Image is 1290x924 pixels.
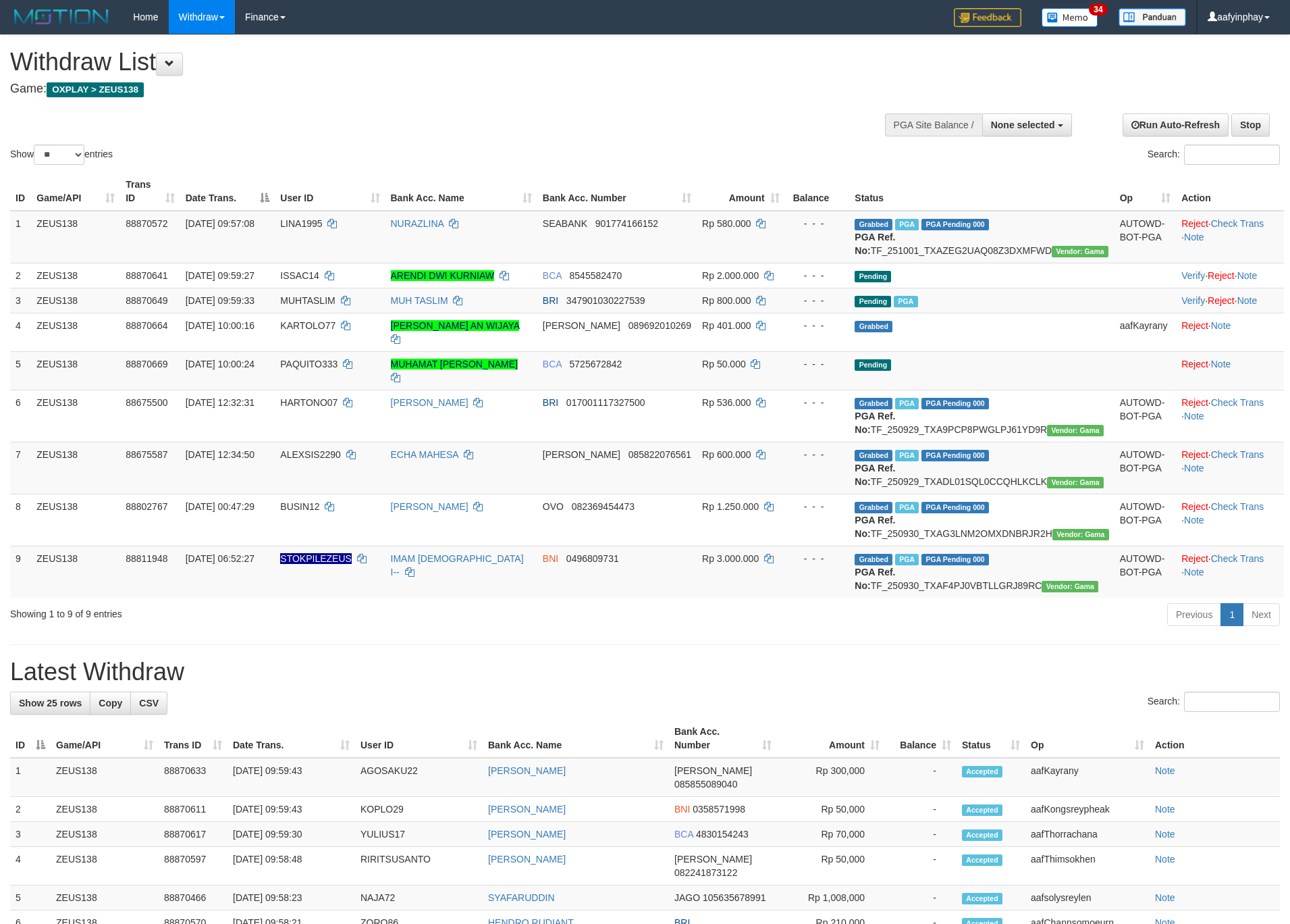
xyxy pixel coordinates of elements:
[391,397,468,408] a: [PERSON_NAME]
[777,847,885,885] td: Rp 50,000
[1052,529,1109,540] span: Vendor URL: https://trx31.1velocity.biz
[855,554,892,565] span: Grabbed
[1181,397,1208,408] a: Reject
[921,398,989,409] span: PGA Pending
[790,294,844,307] div: - - -
[566,397,645,408] span: Copy 017001117327500 to clipboard
[543,397,558,408] span: BRI
[10,288,31,313] td: 3
[227,885,355,910] td: [DATE] 09:58:23
[1181,218,1208,229] a: Reject
[1176,546,1284,598] td: · ·
[790,552,844,565] div: - - -
[1089,3,1107,16] span: 34
[391,501,468,512] a: [PERSON_NAME]
[849,390,1114,442] td: TF_250929_TXA9PCP8PWGLPJ61YD9R
[1176,172,1284,211] th: Action
[1181,270,1205,281] a: Verify
[1155,804,1175,815] a: Note
[186,320,254,331] span: [DATE] 10:00:16
[186,218,254,229] span: [DATE] 09:57:08
[777,758,885,797] td: Rp 300,000
[139,698,159,709] span: CSV
[790,217,844,230] div: - - -
[355,719,483,758] th: User ID: activate to sort column ascending
[1114,313,1176,351] td: aafKayrany
[543,218,587,229] span: SEABANK
[849,172,1114,211] th: Status
[849,442,1114,494] td: TF_250929_TXADL01SQL0CCQHLKCLK
[885,885,957,910] td: -
[130,692,167,715] a: CSV
[777,797,885,822] td: Rp 50,000
[1167,603,1221,626] a: Previous
[1148,145,1280,165] label: Search:
[1148,692,1280,712] label: Search:
[385,172,537,211] th: Bank Acc. Name: activate to sort column ascending
[885,797,957,822] td: -
[1181,501,1208,512] a: Reject
[1025,719,1150,758] th: Op: activate to sort column ascending
[1231,113,1270,136] a: Stop
[159,847,227,885] td: 88870597
[962,854,1002,866] span: Accepted
[702,397,751,408] span: Rp 536.000
[885,719,957,758] th: Balance: activate to sort column ascending
[488,892,555,903] a: SYAFARUDDIN
[1119,8,1186,26] img: panduan.png
[355,822,483,847] td: YULIUS17
[1208,295,1235,306] a: Reject
[790,319,844,332] div: - - -
[51,758,159,797] td: ZEUS138
[186,501,254,512] span: [DATE] 00:47:29
[1176,351,1284,390] td: ·
[702,359,746,369] span: Rp 50.000
[1025,885,1150,910] td: aafsolysreylen
[674,765,752,776] span: [PERSON_NAME]
[1181,320,1208,331] a: Reject
[790,357,844,371] div: - - -
[777,822,885,847] td: Rp 70,000
[570,359,622,369] span: Copy 5725672842 to clipboard
[227,797,355,822] td: [DATE] 09:59:43
[10,847,51,885] td: 4
[10,351,31,390] td: 5
[1184,567,1204,577] a: Note
[186,553,254,564] span: [DATE] 06:52:27
[10,546,31,598] td: 9
[962,766,1002,777] span: Accepted
[126,397,167,408] span: 88675500
[991,120,1055,130] span: None selected
[855,219,892,230] span: Grabbed
[1176,390,1284,442] td: · ·
[10,602,527,621] div: Showing 1 to 9 of 9 entries
[1176,288,1284,313] td: · ·
[10,390,31,442] td: 6
[543,270,562,281] span: BCA
[895,219,919,230] span: Marked by aafanarl
[1114,442,1176,494] td: AUTOWD-BOT-PGA
[674,892,700,903] span: JAGO
[355,885,483,910] td: NAJA72
[483,719,669,758] th: Bank Acc. Name: activate to sort column ascending
[126,553,167,564] span: 88811948
[159,719,227,758] th: Trans ID: activate to sort column ascending
[895,398,919,409] span: Marked by aaftrukkakada
[159,758,227,797] td: 88870633
[702,218,751,229] span: Rp 580.000
[10,263,31,288] td: 2
[10,692,90,715] a: Show 25 rows
[1042,581,1098,592] span: Vendor URL: https://trx31.1velocity.biz
[186,295,254,306] span: [DATE] 09:59:33
[1114,390,1176,442] td: AUTOWD-BOT-PGA
[227,822,355,847] td: [DATE] 09:59:30
[391,270,494,281] a: ARENDI DWI KURNIAW
[855,398,892,409] span: Grabbed
[1237,270,1258,281] a: Note
[186,270,254,281] span: [DATE] 09:59:27
[186,449,254,460] span: [DATE] 12:34:50
[1042,8,1098,27] img: Button%20Memo.svg
[962,893,1002,904] span: Accepted
[1220,603,1243,626] a: 1
[159,797,227,822] td: 88870611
